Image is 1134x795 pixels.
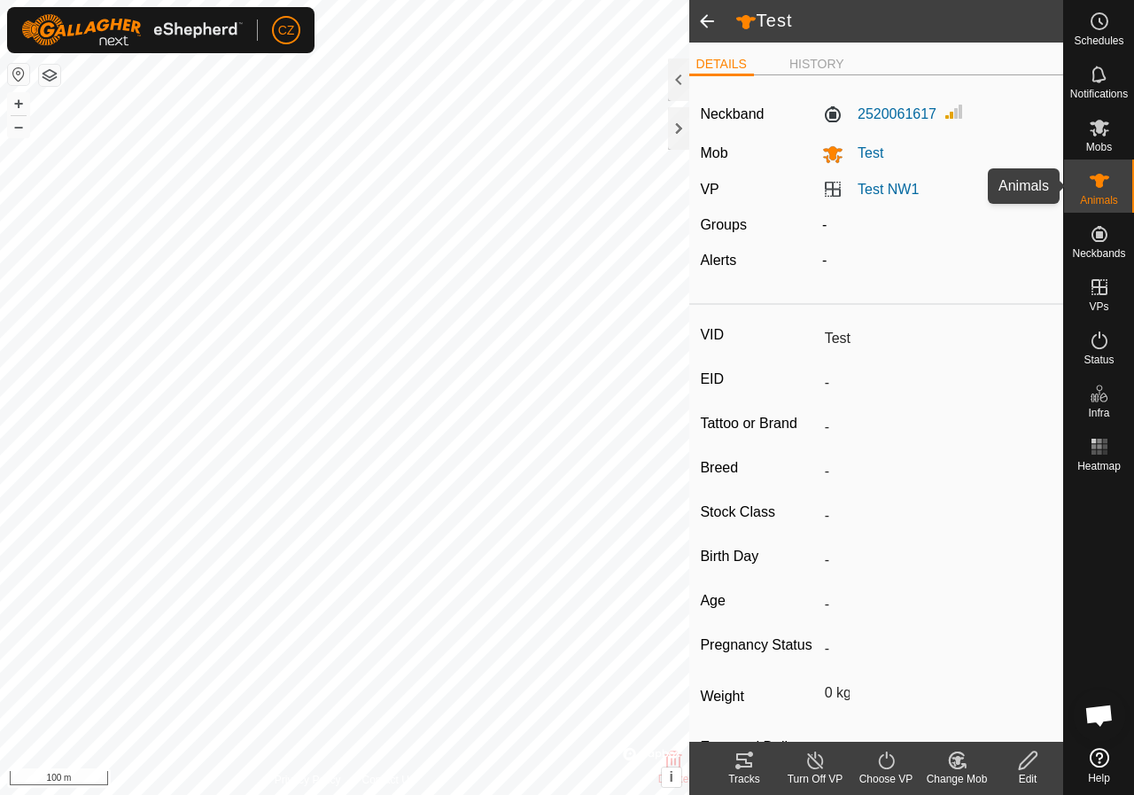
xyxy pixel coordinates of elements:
[700,217,746,232] label: Groups
[275,772,341,788] a: Privacy Policy
[850,771,921,787] div: Choose VP
[700,104,764,125] label: Neckband
[1086,142,1112,152] span: Mobs
[700,253,736,268] label: Alerts
[700,545,817,568] label: Birth Day
[689,55,754,76] li: DETAILS
[700,737,817,779] label: Expected Daily Weight Gain
[1077,461,1121,472] span: Heatmap
[709,771,780,787] div: Tracks
[700,412,817,435] label: Tattoo or Brand
[700,456,817,479] label: Breed
[1084,355,1114,365] span: Status
[1073,689,1126,742] div: Open chat
[700,368,817,391] label: EID
[822,104,936,125] label: 2520061617
[1072,248,1125,259] span: Neckbands
[21,14,243,46] img: Gallagher Logo
[700,182,718,197] label: VP
[843,145,883,160] span: Test
[992,771,1063,787] div: Edit
[1080,195,1118,206] span: Animals
[1088,408,1109,418] span: Infra
[782,55,851,74] li: HISTORY
[8,93,29,114] button: +
[700,323,817,347] label: VID
[278,21,295,40] span: CZ
[735,10,1063,33] h2: Test
[1089,301,1108,312] span: VPs
[944,101,965,122] img: Signal strength
[39,65,60,86] button: Map Layers
[858,182,919,197] a: Test NW1
[662,768,681,787] button: i
[1070,89,1128,99] span: Notifications
[669,769,672,784] span: i
[815,250,1059,271] div: -
[780,771,850,787] div: Turn Off VP
[700,678,817,715] label: Weight
[1064,741,1134,791] a: Help
[361,772,414,788] a: Contact Us
[700,634,817,657] label: Pregnancy Status
[921,771,992,787] div: Change Mob
[815,214,1059,236] div: -
[8,64,29,85] button: Reset Map
[700,501,817,524] label: Stock Class
[700,589,817,612] label: Age
[700,145,727,160] label: Mob
[1088,773,1110,783] span: Help
[8,116,29,137] button: –
[1074,35,1123,46] span: Schedules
